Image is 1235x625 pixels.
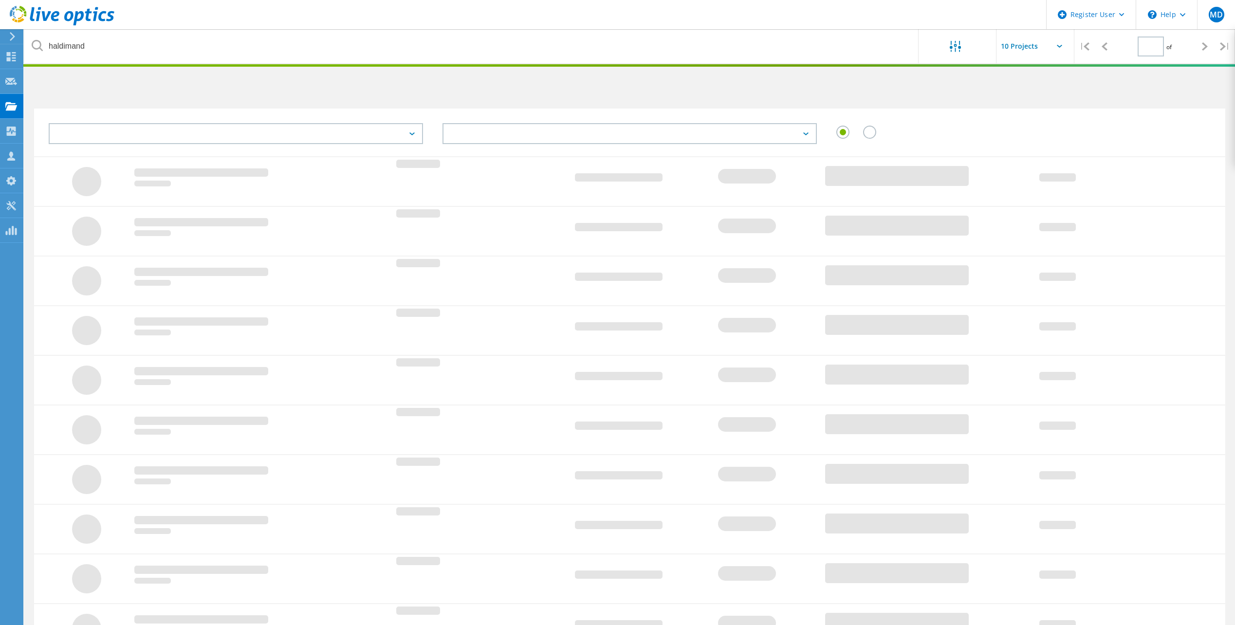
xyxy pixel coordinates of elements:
a: Live Optics Dashboard [10,20,114,27]
svg: \n [1148,10,1157,19]
div: | [1215,29,1235,64]
span: of [1166,43,1172,51]
span: MD [1210,11,1223,18]
input: undefined [24,29,919,63]
div: | [1074,29,1094,64]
